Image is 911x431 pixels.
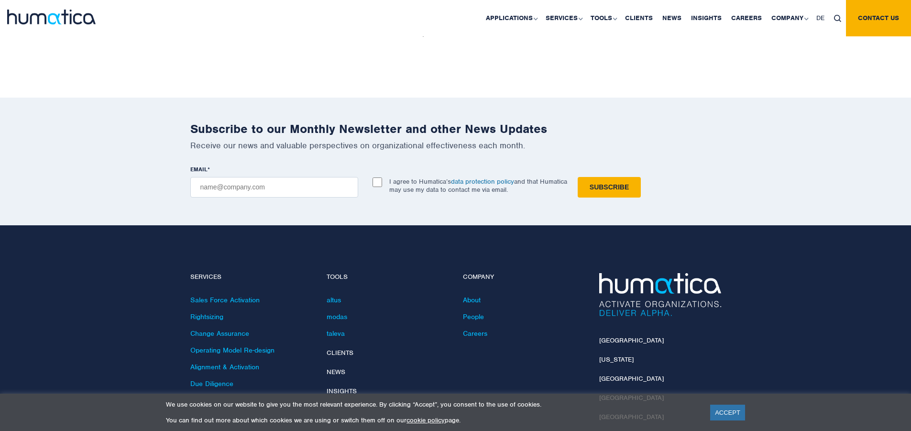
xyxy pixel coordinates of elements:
p: We use cookies on our website to give you the most relevant experience. By clicking “Accept”, you... [166,400,698,409]
img: logo [7,10,96,24]
a: [US_STATE] [599,355,634,364]
p: You can find out more about which cookies we are using or switch them off on our page. [166,416,698,424]
a: Clients [327,349,353,357]
span: EMAIL [190,166,208,173]
h4: Services [190,273,312,281]
a: People [463,312,484,321]
a: data protection policy [451,177,514,186]
img: search_icon [834,15,841,22]
a: cookie policy [406,416,445,424]
span: DE [816,14,824,22]
h4: Company [463,273,585,281]
a: About [463,296,481,304]
a: News [327,368,345,376]
input: Subscribe [578,177,641,198]
a: altus [327,296,341,304]
a: taleva [327,329,345,338]
input: name@company.com [190,177,358,198]
a: Due Diligence [190,379,233,388]
a: Sales Force Activation [190,296,260,304]
a: [GEOGRAPHIC_DATA] [599,375,664,383]
a: [GEOGRAPHIC_DATA] [599,336,664,344]
a: Operating Model Re-design [190,346,274,354]
p: Receive our news and valuable perspectives on organizational effectiveness each month. [190,140,721,151]
a: Insights [327,387,357,395]
a: Change Assurance [190,329,249,338]
a: Rightsizing [190,312,223,321]
a: Careers [463,329,487,338]
a: modas [327,312,347,321]
a: Alignment & Activation [190,363,259,371]
h4: Tools [327,273,449,281]
input: I agree to Humatica’sdata protection policyand that Humatica may use my data to contact me via em... [373,177,382,187]
h2: Subscribe to our Monthly Newsletter and other News Updates [190,122,721,136]
a: ACCEPT [710,405,745,420]
img: Humatica [599,273,721,316]
p: I agree to Humatica’s and that Humatica may use my data to contact me via email. [389,177,567,194]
